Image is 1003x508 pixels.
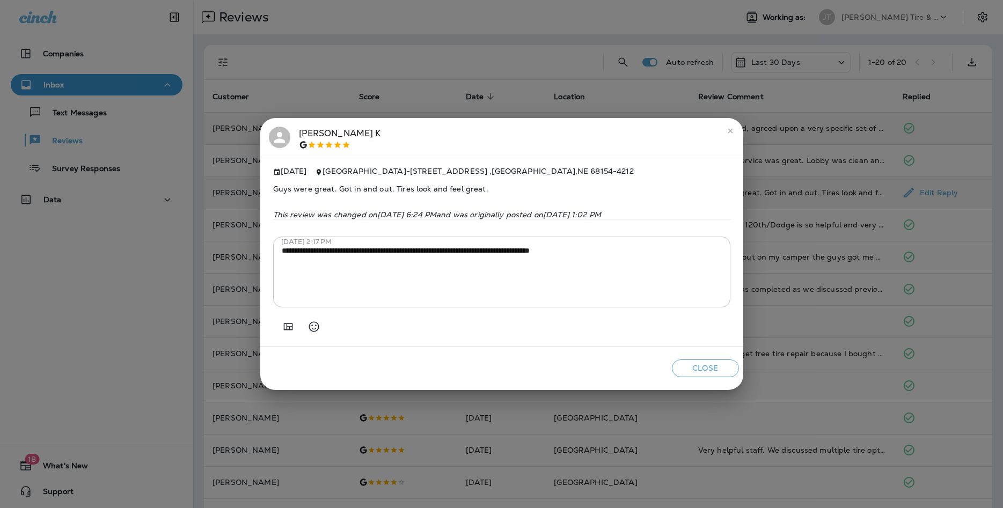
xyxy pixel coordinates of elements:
[273,176,730,202] span: Guys were great. Got in and out. Tires look and feel great.
[323,166,633,176] span: [GEOGRAPHIC_DATA] - [STREET_ADDRESS] , [GEOGRAPHIC_DATA] , NE 68154-4212
[303,316,325,337] button: Select an emoji
[273,210,730,219] p: This review was changed on [DATE] 6:24 PM
[722,122,739,139] button: close
[436,210,601,219] span: and was originally posted on [DATE] 1:02 PM
[277,316,299,337] button: Add in a premade template
[273,167,307,176] span: [DATE]
[299,127,381,149] div: [PERSON_NAME] K
[672,359,739,377] button: Close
